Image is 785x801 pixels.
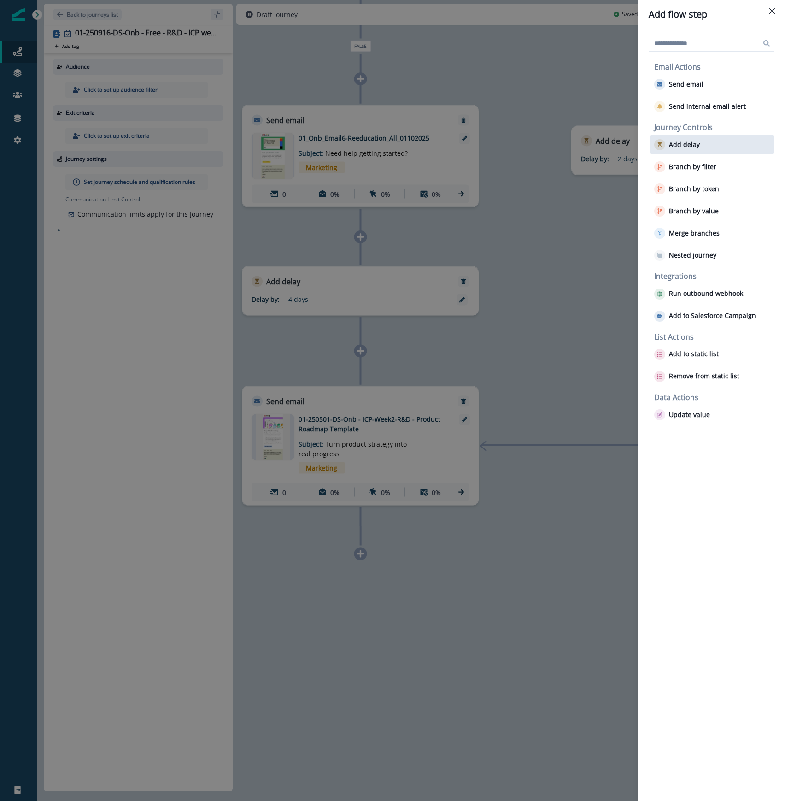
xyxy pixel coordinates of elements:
p: Add to static list [669,350,719,358]
h2: Email Actions [654,63,774,71]
button: Add to Salesforce Campaign [654,311,756,322]
h2: List Actions [654,333,774,342]
p: Branch by token [669,185,719,193]
p: Add delay [669,141,700,149]
h2: Journey Controls [654,123,774,132]
p: Send email [669,81,703,88]
button: Send email [654,79,703,90]
button: Remove from static list [654,371,739,382]
h2: Data Actions [654,393,774,402]
button: Add to static list [654,349,719,360]
h2: Integrations [654,272,774,281]
p: Merge branches [669,230,720,237]
button: Update value [654,409,710,420]
button: Add delay [654,139,700,150]
button: Close [765,4,779,18]
button: Merge branches [654,228,720,239]
p: Remove from static list [669,372,739,380]
button: Branch by token [654,183,719,194]
p: Send internal email alert [669,103,746,111]
button: Run outbound webhook [654,289,743,300]
div: Add flow step [649,7,774,21]
button: Branch by value [654,206,719,217]
button: Branch by filter [654,161,716,172]
button: Nested journey [654,250,716,261]
p: Update value [669,411,710,419]
p: Add to Salesforce Campaign [669,312,756,320]
p: Nested journey [669,252,716,259]
p: Run outbound webhook [669,290,743,298]
p: Branch by value [669,207,719,215]
button: Send internal email alert [654,101,746,112]
p: Branch by filter [669,163,716,171]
